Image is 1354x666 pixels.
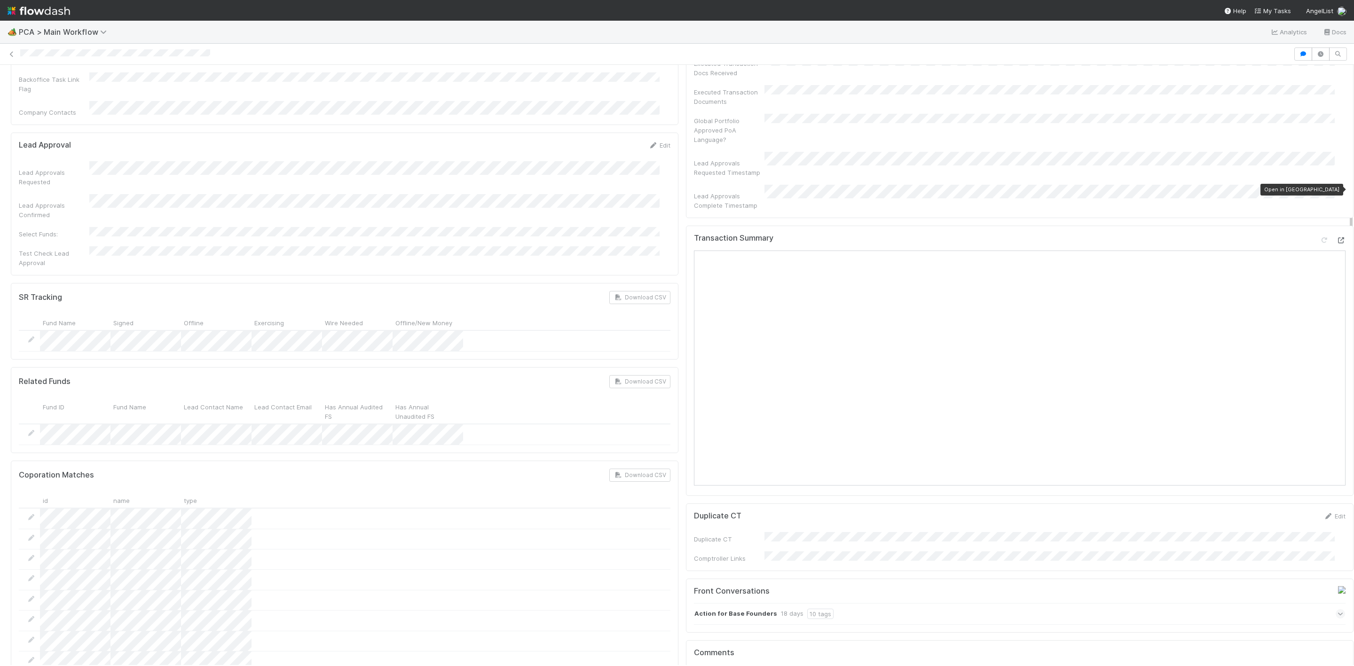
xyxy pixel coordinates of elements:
[807,609,834,619] div: 10 tags
[1254,6,1291,16] a: My Tasks
[181,493,252,508] div: type
[40,493,110,508] div: id
[393,315,463,330] div: Offline/New Money
[19,75,89,94] div: Backoffice Task Link Flag
[609,375,670,388] button: Download CSV
[19,377,71,386] h5: Related Funds
[8,28,17,36] span: 🏕️
[40,400,110,423] div: Fund ID
[694,511,741,521] h5: Duplicate CT
[694,587,1013,596] h5: Front Conversations
[393,400,463,423] div: Has Annual Unaudited FS
[694,191,764,210] div: Lead Approvals Complete Timestamp
[694,59,764,78] div: Executed Transaction Docs Received
[1323,26,1346,38] a: Docs
[8,3,70,19] img: logo-inverted-e16ddd16eac7371096b0.svg
[694,609,777,619] strong: Action for Base Founders
[694,87,764,106] div: Executed Transaction Documents
[322,400,393,423] div: Has Annual Audited FS
[1338,586,1346,594] img: front-logo-b4b721b83371efbadf0a.svg
[181,315,252,330] div: Offline
[694,648,1346,658] h5: Comments
[1337,7,1346,16] img: avatar_d7f67417-030a-43ce-a3ce-a315a3ccfd08.png
[694,158,764,177] div: Lead Approvals Requested Timestamp
[1323,512,1346,520] a: Edit
[19,229,89,239] div: Select Funds:
[1270,26,1307,38] a: Analytics
[1224,6,1246,16] div: Help
[19,168,89,187] div: Lead Approvals Requested
[19,108,89,117] div: Company Contacts
[1306,7,1333,15] span: AngelList
[19,293,62,302] h5: SR Tracking
[694,534,764,544] div: Duplicate CT
[181,400,252,423] div: Lead Contact Name
[252,315,322,330] div: Exercising
[19,249,89,267] div: Test Check Lead Approval
[252,400,322,423] div: Lead Contact Email
[110,315,181,330] div: Signed
[19,27,111,37] span: PCA > Main Workflow
[40,315,110,330] div: Fund Name
[110,400,181,423] div: Fund Name
[609,469,670,482] button: Download CSV
[1254,7,1291,15] span: My Tasks
[609,291,670,304] button: Download CSV
[322,315,393,330] div: Wire Needed
[694,234,773,243] h5: Transaction Summary
[19,141,71,150] h5: Lead Approval
[19,201,89,219] div: Lead Approvals Confirmed
[781,609,803,619] div: 18 days
[694,116,764,144] div: Global Portfolio Approved PoA Language?
[694,554,764,563] div: Comptroller Links
[19,470,94,480] h5: Coporation Matches
[110,493,181,508] div: name
[648,141,670,149] a: Edit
